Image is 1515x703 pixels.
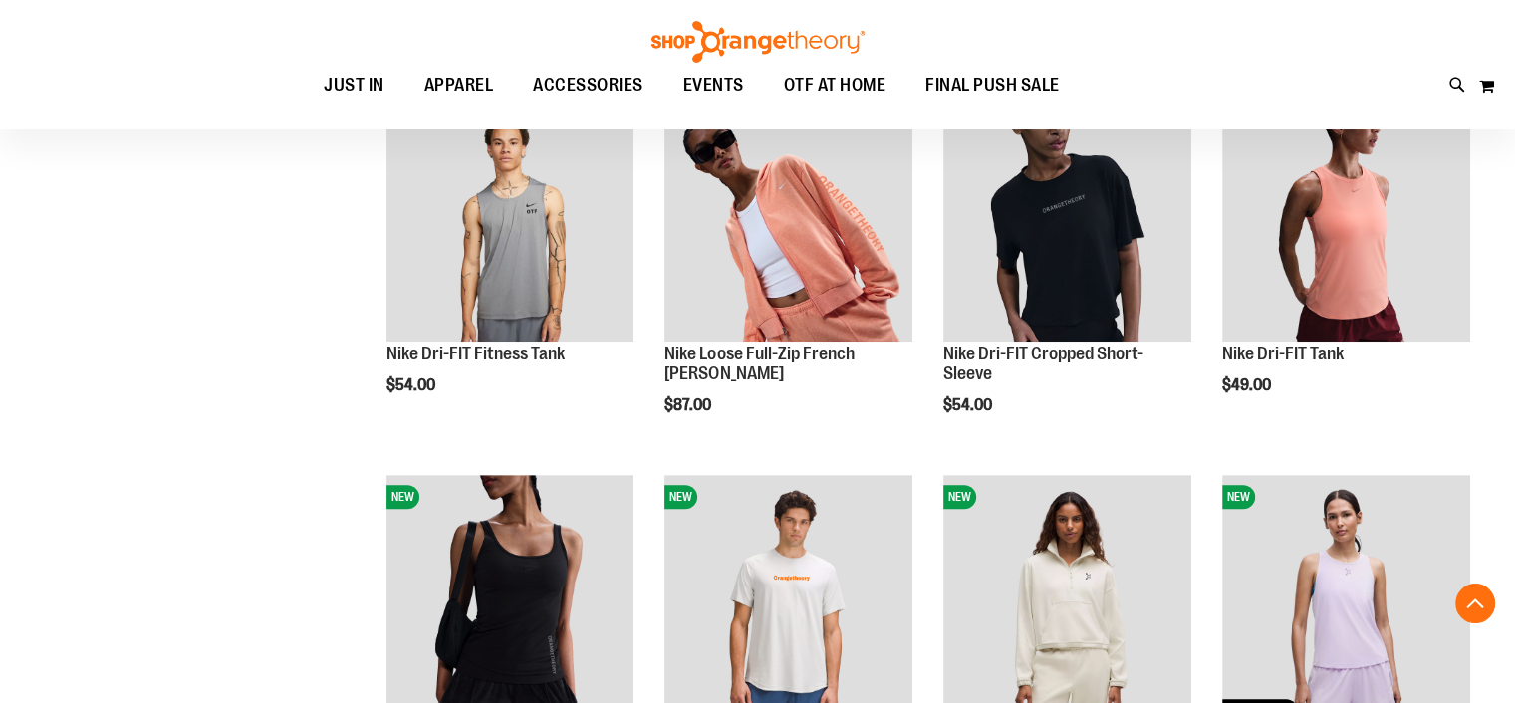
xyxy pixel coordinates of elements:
[943,485,976,509] span: NEW
[664,94,912,342] img: Nike Loose Full-Zip French Terry Hoodie
[386,94,634,342] img: Nike Dri-FIT Fitness Tank
[1212,84,1480,445] div: product
[663,63,764,109] a: EVENTS
[764,63,906,109] a: OTF AT HOME
[386,376,438,394] span: $54.00
[513,63,663,109] a: ACCESSORIES
[324,63,384,108] span: JUST IN
[304,63,404,109] a: JUST IN
[1222,485,1255,509] span: NEW
[943,94,1191,342] img: Nike Dri-FIT Cropped Short-Sleeve
[664,344,854,383] a: Nike Loose Full-Zip French [PERSON_NAME]
[1222,344,1344,363] a: Nike Dri-FIT Tank
[1222,94,1470,345] a: Nike Dri-FIT TankNEW
[784,63,886,108] span: OTF AT HOME
[664,485,697,509] span: NEW
[386,485,419,509] span: NEW
[386,94,634,345] a: Nike Dri-FIT Fitness TankNEW
[533,63,643,108] span: ACCESSORIES
[1222,94,1470,342] img: Nike Dri-FIT Tank
[1222,376,1274,394] span: $49.00
[664,396,714,414] span: $87.00
[943,396,995,414] span: $54.00
[933,84,1201,464] div: product
[404,63,514,108] a: APPAREL
[905,63,1080,109] a: FINAL PUSH SALE
[1455,584,1495,623] button: Back To Top
[424,63,494,108] span: APPAREL
[683,63,744,108] span: EVENTS
[925,63,1060,108] span: FINAL PUSH SALE
[377,84,644,445] div: product
[943,344,1143,383] a: Nike Dri-FIT Cropped Short-Sleeve
[943,94,1191,345] a: Nike Dri-FIT Cropped Short-SleeveNEW
[654,84,922,464] div: product
[664,94,912,345] a: Nike Loose Full-Zip French Terry HoodieNEW
[386,344,565,363] a: Nike Dri-FIT Fitness Tank
[648,21,868,63] img: Shop Orangetheory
